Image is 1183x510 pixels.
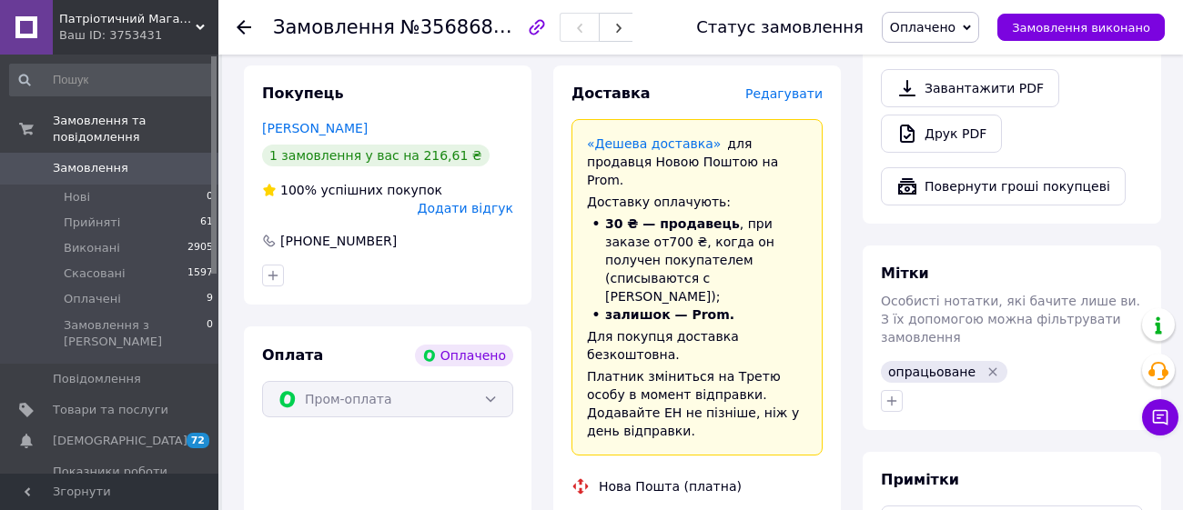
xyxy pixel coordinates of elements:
[278,232,399,250] div: [PHONE_NUMBER]
[53,371,141,387] span: Повідомлення
[53,113,218,145] span: Замовлення та повідомлення
[587,193,807,211] div: Доставку оплачують:
[1012,21,1150,35] span: Замовлення виконано
[207,317,213,350] span: 0
[745,86,823,101] span: Редагувати
[187,265,213,282] span: 1597
[9,64,215,96] input: Пошук
[881,294,1140,345] span: Особисті нотатки, які бачите лише ви. З їх допомогою можна фільтрувати замовлення
[207,291,213,307] span: 9
[587,327,807,364] div: Для покупця доставка безкоштовна.
[53,464,168,496] span: Показники роботи компанії
[64,189,90,205] span: Нові
[571,85,651,102] span: Доставка
[59,11,196,27] span: Патріотичний Магазин
[64,240,120,256] span: Виконані
[605,307,734,322] span: залишок — Prom.
[881,265,929,282] span: Мітки
[997,14,1165,41] button: Замовлення виконано
[53,402,168,418] span: Товари та послуги
[262,181,442,199] div: успішних покупок
[587,135,807,189] div: для продавця Новою Поштою на Prom.
[280,183,317,197] span: 100%
[605,216,740,231] span: 30 ₴ — продавець
[262,121,368,135] a: [PERSON_NAME]
[696,18,864,36] div: Статус замовлення
[587,367,807,440] div: Платник зміниться на Третю особу в момент відправки. Додавайте ЕН не пізніше, ніж у день відправки.
[594,477,746,495] div: Нова Пошта (платна)
[986,365,1000,379] svg: Видалити мітку
[587,215,807,305] li: , при заказе от 700 ₴ , когда он получен покупателем (списываются с [PERSON_NAME]);
[64,317,207,350] span: Замовлення з [PERSON_NAME]
[881,167,1126,205] button: Повернути гроші покупцеві
[64,215,120,231] span: Прийняті
[881,115,1002,153] a: Друк PDF
[53,433,187,449] span: [DEMOGRAPHIC_DATA]
[273,16,395,38] span: Замовлення
[262,346,323,364] span: Оплата
[418,201,513,215] span: Додати відгук
[187,433,209,448] span: 72
[890,20,955,35] span: Оплачено
[64,291,121,307] span: Оплачені
[200,215,213,231] span: 61
[64,265,126,282] span: Скасовані
[262,85,344,102] span: Покупець
[53,160,128,176] span: Замовлення
[262,145,490,166] div: 1 замовлення у вас на 216,61 ₴
[881,471,959,488] span: Примітки
[187,240,213,256] span: 2905
[400,15,530,38] span: №356868581
[415,345,513,366] div: Оплачено
[587,136,721,151] a: «Дешева доставка»
[1142,399,1178,435] button: Чат з покупцем
[207,189,213,205] span: 0
[888,365,976,379] span: опрацьоване
[59,27,218,44] div: Ваш ID: 3753431
[237,18,251,36] div: Повернутися назад
[881,69,1059,107] a: Завантажити PDF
